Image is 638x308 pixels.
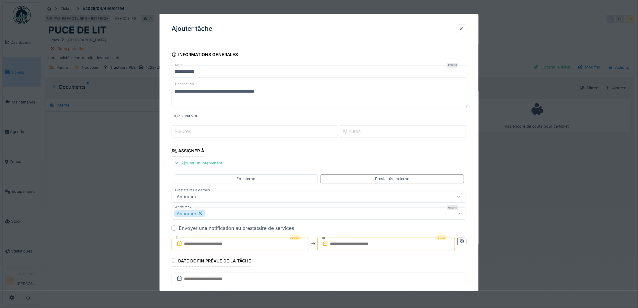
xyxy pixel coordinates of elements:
[237,176,255,182] div: En interne
[172,50,238,60] div: Informations générales
[174,193,199,200] div: Anticimex
[289,235,301,240] div: Requis
[172,256,251,267] div: Date de fin prévue de la tâche
[174,128,192,135] label: Heures
[174,210,205,217] div: Anticimex
[174,205,193,210] label: Anticimex
[174,80,195,88] label: Description
[175,235,181,241] label: Du
[447,63,458,68] div: Requis
[173,114,466,120] label: Durée prévue
[179,224,294,232] div: Envoyer une notification au prestataire de services
[447,205,458,210] div: Requis
[435,235,447,240] div: Requis
[375,176,409,182] div: Prestataire externe
[174,63,184,68] label: Nom
[172,159,225,167] div: Ajouter un intervenant
[174,188,211,193] label: Prestataires externes
[172,146,204,157] div: Assigner à
[321,235,327,241] label: Au
[342,128,362,135] label: Minutes
[172,25,212,33] h3: Ajouter tâche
